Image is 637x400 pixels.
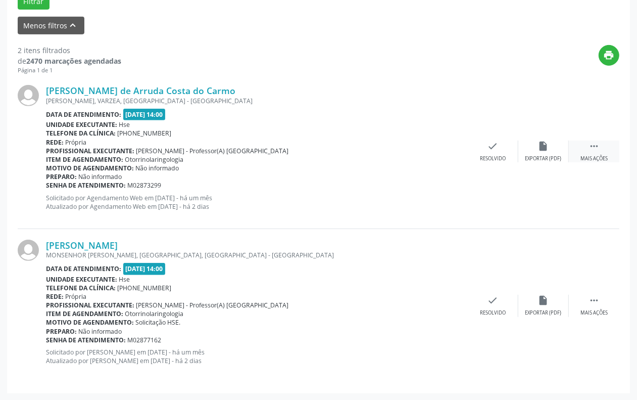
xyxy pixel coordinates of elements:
[118,284,172,292] span: [PHONE_NUMBER]
[125,155,184,164] span: Otorrinolaringologia
[46,138,64,147] b: Rede:
[18,85,39,106] img: img
[46,194,468,211] p: Solicitado por Agendamento Web em [DATE] - há um mês Atualizado por Agendamento Web em [DATE] - h...
[525,155,562,162] div: Exportar (PDF)
[136,318,181,327] span: Solicitação HSE.
[128,181,162,190] span: M02873299
[128,336,162,344] span: M02877162
[599,45,619,66] button: print
[26,56,121,66] strong: 2470 marcações agendadas
[46,336,126,344] b: Senha de atendimento:
[46,264,121,273] b: Data de atendimento:
[480,155,506,162] div: Resolvido
[123,263,166,275] span: [DATE] 14:00
[46,251,468,259] div: MONSENHOR [PERSON_NAME], [GEOGRAPHIC_DATA], [GEOGRAPHIC_DATA] - [GEOGRAPHIC_DATA]
[589,295,600,306] i: 
[18,66,121,75] div: Página 1 de 1
[525,309,562,317] div: Exportar (PDF)
[123,109,166,120] span: [DATE] 14:00
[18,17,84,34] button: Menos filtroskeyboard_arrow_up
[46,85,235,96] a: [PERSON_NAME] de Arruda Costa do Carmo
[46,155,123,164] b: Item de agendamento:
[18,45,121,56] div: 2 itens filtrados
[68,20,79,31] i: keyboard_arrow_up
[46,240,118,251] a: [PERSON_NAME]
[589,141,600,152] i: 
[46,110,121,119] b: Data de atendimento:
[119,120,130,129] span: Hse
[487,295,499,306] i: check
[604,50,615,61] i: print
[46,284,116,292] b: Telefone da clínica:
[136,164,179,172] span: Não informado
[580,155,608,162] div: Mais ações
[66,292,87,301] span: Própria
[18,56,121,66] div: de
[46,120,117,129] b: Unidade executante:
[46,181,126,190] b: Senha de atendimento:
[119,275,130,284] span: Hse
[79,172,122,181] span: Não informado
[46,292,64,301] b: Rede:
[480,309,506,317] div: Resolvido
[46,348,468,365] p: Solicitado por [PERSON_NAME] em [DATE] - há um mês Atualizado por [PERSON_NAME] em [DATE] - há 2 ...
[46,129,116,138] b: Telefone da clínica:
[46,97,468,105] div: [PERSON_NAME], VARZEA, [GEOGRAPHIC_DATA] - [GEOGRAPHIC_DATA]
[46,164,134,172] b: Motivo de agendamento:
[538,141,549,152] i: insert_drive_file
[136,147,289,155] span: [PERSON_NAME] - Professor(A) [GEOGRAPHIC_DATA]
[46,147,134,155] b: Profissional executante:
[46,309,123,318] b: Item de agendamento:
[46,327,77,336] b: Preparo:
[18,240,39,261] img: img
[46,318,134,327] b: Motivo de agendamento:
[580,309,608,317] div: Mais ações
[46,301,134,309] b: Profissional executante:
[487,141,499,152] i: check
[66,138,87,147] span: Própria
[118,129,172,138] span: [PHONE_NUMBER]
[79,327,122,336] span: Não informado
[46,275,117,284] b: Unidade executante:
[538,295,549,306] i: insert_drive_file
[125,309,184,318] span: Otorrinolaringologia
[46,172,77,181] b: Preparo:
[136,301,289,309] span: [PERSON_NAME] - Professor(A) [GEOGRAPHIC_DATA]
